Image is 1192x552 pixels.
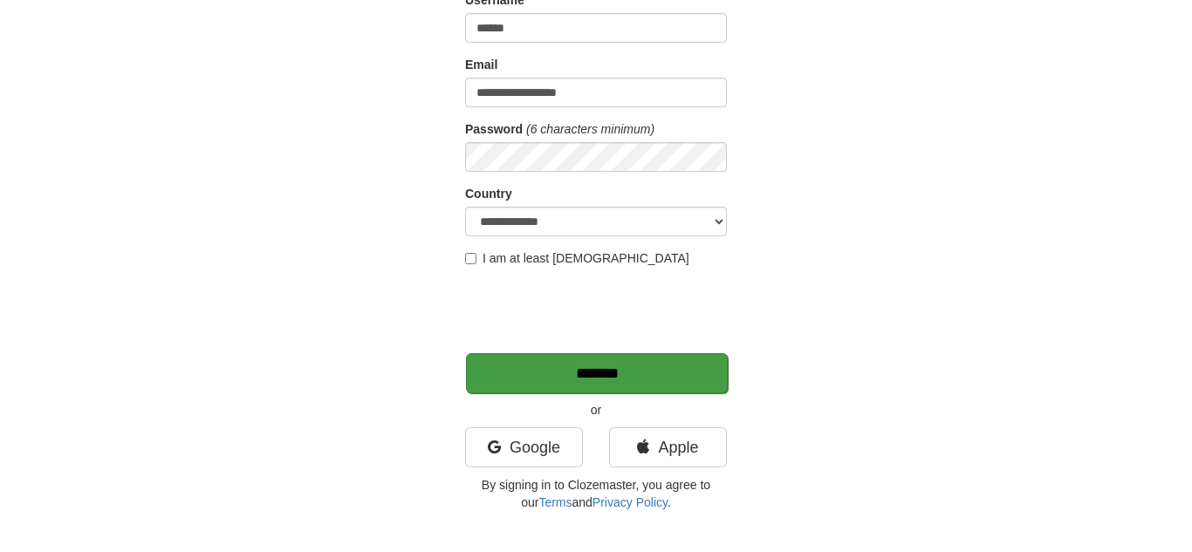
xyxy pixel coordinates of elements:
em: (6 characters minimum) [526,122,654,136]
iframe: reCAPTCHA [465,276,730,344]
a: Terms [538,495,572,509]
label: Email [465,56,497,73]
a: Apple [609,427,727,467]
label: Password [465,120,523,138]
input: I am at least [DEMOGRAPHIC_DATA] [465,253,476,264]
a: Google [465,427,583,467]
label: Country [465,185,512,202]
p: By signing in to Clozemaster, you agree to our and . [465,476,727,511]
a: Privacy Policy [593,495,668,509]
label: I am at least [DEMOGRAPHIC_DATA] [465,249,689,267]
p: or [465,401,727,419]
